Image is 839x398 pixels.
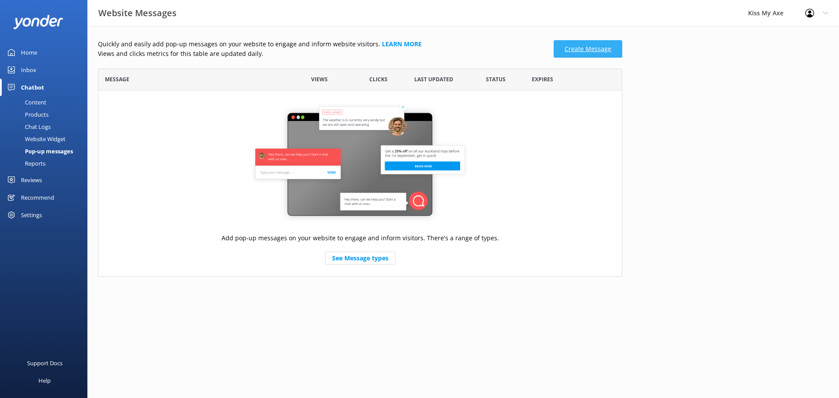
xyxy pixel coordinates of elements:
[98,90,622,276] div: grid
[5,133,66,145] div: Website Widget
[311,75,328,83] span: Views
[369,75,388,83] span: Clicks
[382,40,422,48] a: Learn more
[5,108,49,121] div: Products
[98,6,177,20] h3: Website Messages
[5,121,51,133] div: Chat Logs
[486,75,506,83] span: Status
[13,15,63,29] img: yonder-white-logo.png
[5,96,46,108] div: Content
[5,145,73,157] div: Pop-up messages
[21,44,37,61] div: Home
[21,189,54,206] div: Recommend
[21,79,44,96] div: Chatbot
[414,75,453,83] span: Last updated
[532,75,553,83] span: Expires
[5,157,87,170] a: Reports
[105,75,129,83] span: Message
[98,39,548,49] p: Quickly and easily add pop-up messages on your website to engage and inform website visitors.
[251,101,469,224] img: website-message-default
[5,108,87,121] a: Products
[21,61,36,79] div: Inbox
[325,252,395,265] a: See Message types
[38,372,51,389] div: Help
[5,145,87,157] a: Pop-up messages
[554,40,622,58] a: Create Message
[222,233,499,243] p: Add pop-up messages on your website to engage and inform visitors. There's a range of types.
[21,206,42,224] div: Settings
[5,133,87,145] a: Website Widget
[5,121,87,133] a: Chat Logs
[98,49,548,59] p: Views and clicks metrics for this table are updated daily.
[5,96,87,108] a: Content
[27,354,62,372] div: Support Docs
[21,171,42,189] div: Reviews
[5,157,45,170] div: Reports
